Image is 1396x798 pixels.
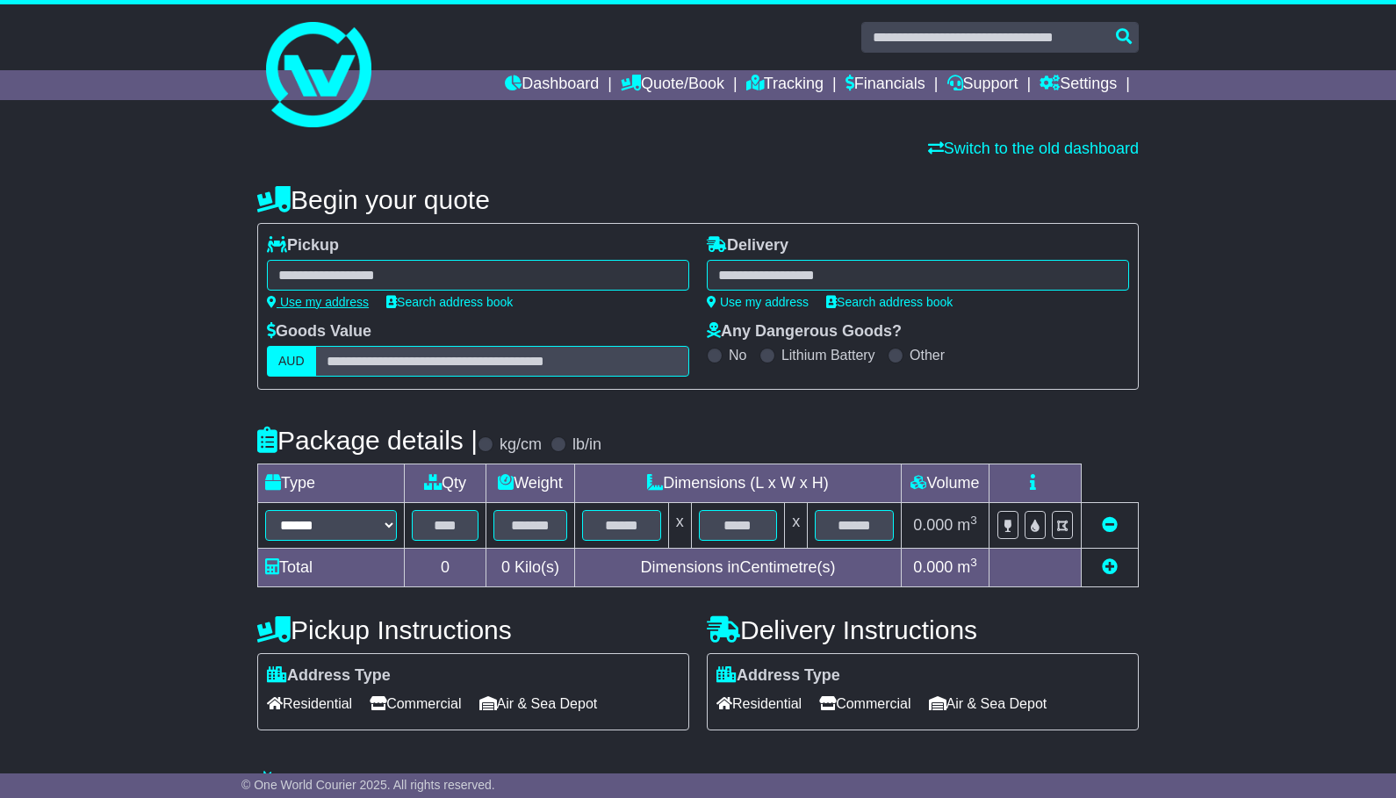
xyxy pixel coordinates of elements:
[1102,558,1118,576] a: Add new item
[505,70,599,100] a: Dashboard
[746,70,824,100] a: Tracking
[486,549,575,587] td: Kilo(s)
[729,347,746,363] label: No
[500,435,542,455] label: kg/cm
[574,549,901,587] td: Dimensions in Centimetre(s)
[970,514,977,527] sup: 3
[267,346,316,377] label: AUD
[957,516,977,534] span: m
[257,185,1139,214] h4: Begin your quote
[258,549,405,587] td: Total
[574,464,901,503] td: Dimensions (L x W x H)
[621,70,724,100] a: Quote/Book
[267,690,352,717] span: Residential
[913,516,953,534] span: 0.000
[1040,70,1117,100] a: Settings
[910,347,945,363] label: Other
[257,426,478,455] h4: Package details |
[901,464,989,503] td: Volume
[486,464,575,503] td: Weight
[846,70,925,100] a: Financials
[826,295,953,309] a: Search address book
[957,558,977,576] span: m
[707,236,788,255] label: Delivery
[267,322,371,341] label: Goods Value
[405,464,486,503] td: Qty
[501,558,510,576] span: 0
[241,778,495,792] span: © One World Courier 2025. All rights reserved.
[819,690,910,717] span: Commercial
[1102,516,1118,534] a: Remove this item
[258,464,405,503] td: Type
[707,615,1139,644] h4: Delivery Instructions
[707,295,809,309] a: Use my address
[267,295,369,309] a: Use my address
[781,347,875,363] label: Lithium Battery
[479,690,598,717] span: Air & Sea Depot
[716,666,840,686] label: Address Type
[785,503,808,549] td: x
[386,295,513,309] a: Search address book
[928,140,1139,157] a: Switch to the old dashboard
[267,666,391,686] label: Address Type
[913,558,953,576] span: 0.000
[716,690,802,717] span: Residential
[267,236,339,255] label: Pickup
[257,615,689,644] h4: Pickup Instructions
[929,690,1047,717] span: Air & Sea Depot
[970,556,977,569] sup: 3
[707,322,902,341] label: Any Dangerous Goods?
[370,690,461,717] span: Commercial
[405,549,486,587] td: 0
[668,503,691,549] td: x
[947,70,1018,100] a: Support
[572,435,601,455] label: lb/in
